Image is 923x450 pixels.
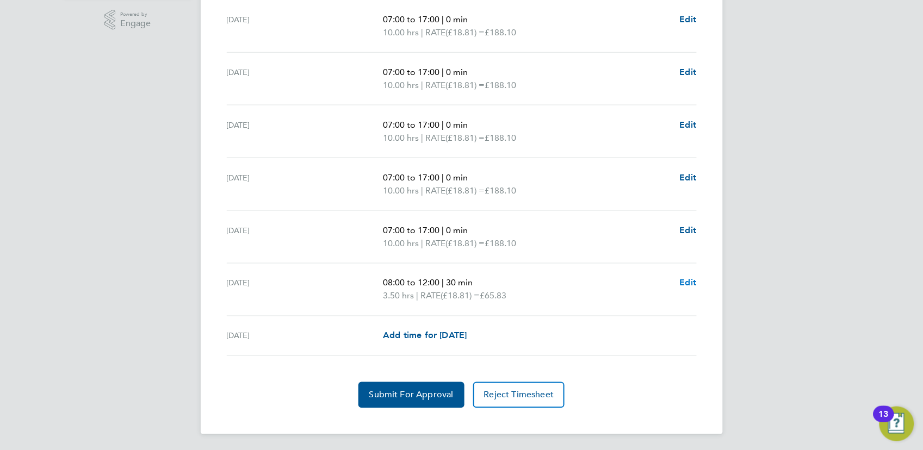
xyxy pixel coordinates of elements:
span: 07:00 to 17:00 [383,225,439,235]
span: 0 min [446,225,468,235]
a: Add time for [DATE] [383,329,467,342]
span: 07:00 to 17:00 [383,67,439,77]
div: [DATE] [227,329,383,342]
span: (£18.81) = [445,185,485,196]
span: | [421,27,423,37]
span: | [421,185,423,196]
div: [DATE] [227,118,383,145]
span: £188.10 [485,238,516,248]
span: | [442,278,444,288]
span: 10.00 hrs [383,27,419,37]
span: | [442,172,444,183]
span: Engage [120,19,151,28]
span: 0 min [446,120,468,130]
a: Edit [680,224,697,237]
span: £188.10 [485,133,516,143]
span: £188.10 [485,27,516,37]
span: Edit [680,278,697,288]
span: £65.83 [480,291,506,301]
span: Powered by [120,10,151,19]
span: RATE [425,237,445,250]
span: 30 min [446,278,473,288]
span: £188.10 [485,80,516,90]
span: 10.00 hrs [383,238,419,248]
span: (£18.81) = [445,238,485,248]
span: Submit For Approval [369,390,454,401]
span: | [442,67,444,77]
span: | [442,120,444,130]
span: Reject Timesheet [484,390,554,401]
a: Edit [680,13,697,26]
span: Edit [680,225,697,235]
span: 07:00 to 17:00 [383,120,439,130]
button: Reject Timesheet [473,382,565,408]
div: [DATE] [227,277,383,303]
span: £188.10 [485,185,516,196]
span: 10.00 hrs [383,133,419,143]
span: RATE [420,290,441,303]
span: | [442,225,444,235]
a: Edit [680,118,697,132]
a: Edit [680,171,697,184]
span: | [421,133,423,143]
span: RATE [425,26,445,39]
span: RATE [425,132,445,145]
a: Edit [680,66,697,79]
span: Edit [680,14,697,24]
span: 08:00 to 12:00 [383,278,439,288]
div: [DATE] [227,171,383,197]
span: (£18.81) = [445,27,485,37]
span: (£18.81) = [445,133,485,143]
span: Edit [680,67,697,77]
span: | [421,80,423,90]
div: [DATE] [227,13,383,39]
span: | [442,14,444,24]
span: | [416,291,418,301]
div: [DATE] [227,224,383,250]
span: 07:00 to 17:00 [383,14,439,24]
span: 0 min [446,172,468,183]
span: 0 min [446,14,468,24]
span: Edit [680,172,697,183]
span: | [421,238,423,248]
button: Open Resource Center, 13 new notifications [879,407,914,441]
span: RATE [425,79,445,92]
span: 10.00 hrs [383,185,419,196]
button: Submit For Approval [358,382,464,408]
span: 0 min [446,67,468,77]
span: (£18.81) = [445,80,485,90]
a: Powered byEngage [104,10,151,30]
span: 07:00 to 17:00 [383,172,439,183]
span: 10.00 hrs [383,80,419,90]
div: 13 [879,414,889,428]
span: Add time for [DATE] [383,330,467,341]
a: Edit [680,277,697,290]
span: Edit [680,120,697,130]
div: [DATE] [227,66,383,92]
span: 3.50 hrs [383,291,414,301]
span: RATE [425,184,445,197]
span: (£18.81) = [441,291,480,301]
